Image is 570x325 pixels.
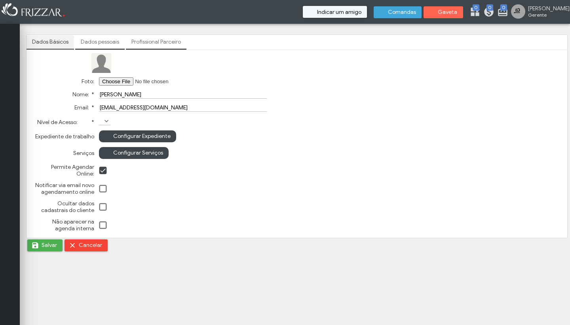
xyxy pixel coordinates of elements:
label: Não aparecer na agenda interna [35,218,94,232]
button: Configurar Expediente [99,130,176,142]
a: Dados Básicos [27,35,74,49]
label: Serviços [73,150,94,157]
button: Salvar [27,239,63,251]
button: Indicar um amigo [303,6,367,18]
a: [PERSON_NAME] Gerente [511,4,566,20]
span: Gerente [528,12,564,18]
span: Salvar [42,239,57,251]
span: Cancelar [79,239,102,251]
span: Gaveta [438,10,458,15]
button: Gaveta [424,6,463,18]
label: Notificar via email novo agendamento online [35,182,94,195]
button: Cancelar [65,239,108,251]
span: Configurar Expediente [113,130,171,142]
label: Expediente de trabalho [35,133,94,140]
a: Profissional Parceiro [126,35,186,49]
span: 0 [500,4,507,11]
span: [PERSON_NAME] [528,5,564,12]
label: Ocultar dados cadastrais do cliente [35,200,94,214]
label: Email: [74,104,94,111]
a: 0 [497,6,505,19]
label: Nome: [72,91,94,98]
label: Nível de Acesso: [37,119,94,126]
span: 0 [473,4,479,11]
button: Nível de Acesso:* [78,117,89,124]
span: Configurar Serviços [113,147,163,159]
a: 0 [483,6,491,19]
button: Comandas [374,6,422,18]
span: Indicar um amigo [317,10,361,15]
span: 0 [486,4,493,11]
label: Foto: [82,78,94,85]
label: Permite Agendar Online: [35,164,94,177]
a: Dados pessoais [75,35,125,49]
a: 0 [469,6,477,19]
span: Comandas [388,10,416,15]
button: Configurar Serviços [99,147,169,159]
